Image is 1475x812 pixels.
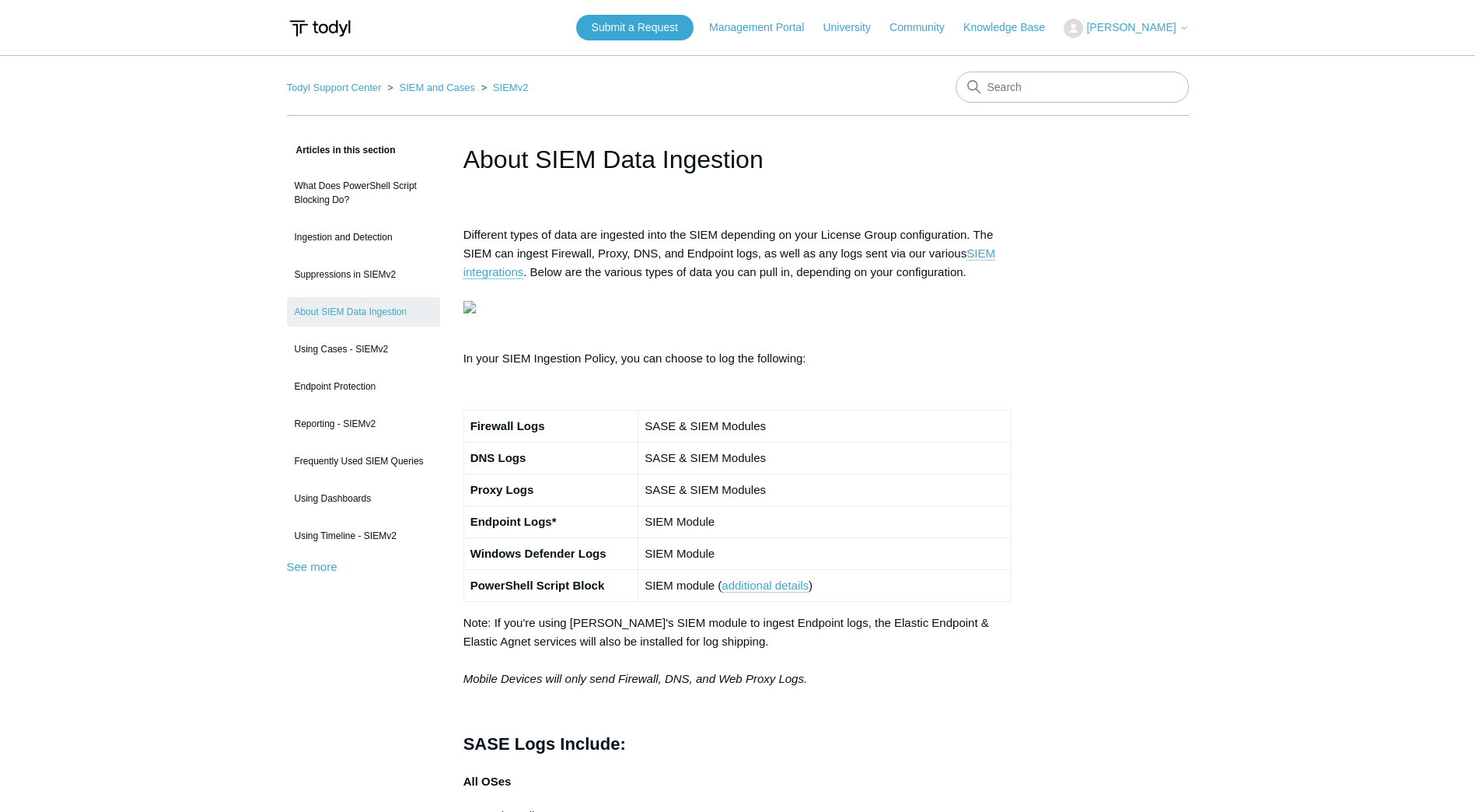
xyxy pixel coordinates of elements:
td: SASE & SIEM Modules [638,443,1012,474]
em: Mobile Devices will only send Firewall, DNS, and Web Proxy Logs. [463,672,807,685]
button: [PERSON_NAME] [1064,19,1188,38]
td: SIEM Module [638,506,1012,538]
td: SIEM Module [638,538,1012,570]
p: Note: If you're using [PERSON_NAME]'s SIEM module to ingest Endpoint logs, the Elastic Endpoint &... [463,614,1012,688]
a: SIEMv2 [493,82,529,93]
td: SASE & SIEM Modules [638,411,1012,443]
strong: All OSes [463,775,512,788]
span: [PERSON_NAME] [1086,21,1176,33]
a: Suppressions in SIEMv2 [287,260,440,289]
a: Using Dashboards [287,484,440,513]
strong: SASE Logs Include: [463,734,626,754]
strong: Proxy Logs [470,483,534,496]
a: Knowledge Base [963,19,1061,36]
a: Todyl Support Center [287,82,382,93]
a: University [823,19,886,36]
a: additional details [722,579,809,593]
input: Search [956,72,1189,103]
strong: PowerShell Script Block [470,579,605,592]
li: Todyl Support Center [287,82,385,93]
a: Frequently Used SIEM Queries [287,446,440,476]
strong: Windows Defender Logs [470,547,606,560]
img: Todyl Support Center Help Center home page [287,14,353,43]
a: Using Cases - SIEMv2 [287,334,440,364]
strong: Endpoint Logs* [470,515,557,528]
p: In your SIEM Ingestion Policy, you can choose to log the following: [463,349,1012,368]
span: Articles in this section [287,145,396,156]
a: What Does PowerShell Script Blocking Do? [287,171,440,215]
a: See more [287,560,337,573]
li: SIEM and Cases [384,82,477,93]
a: Community [890,19,960,36]
li: SIEMv2 [478,82,529,93]
h1: About SIEM Data Ingestion [463,141,1012,178]
a: Reporting - SIEMv2 [287,409,440,439]
strong: Firewall Logs [470,419,545,432]
a: About SIEM Data Ingestion [287,297,440,327]
td: SIEM module ( ) [638,570,1012,602]
p: Different types of data are ingested into the SIEM depending on your License Group configuration.... [463,226,1012,338]
a: Management Portal [709,19,820,36]
a: Ingestion and Detection [287,222,440,252]
a: Using Timeline - SIEMv2 [287,521,440,551]
td: SASE & SIEM Modules [638,474,1012,506]
a: Submit a Request [576,15,694,40]
a: SIEM and Cases [399,82,475,93]
a: Endpoint Protection [287,372,440,401]
img: 18224634016147 [463,301,476,313]
strong: DNS Logs [470,451,526,464]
